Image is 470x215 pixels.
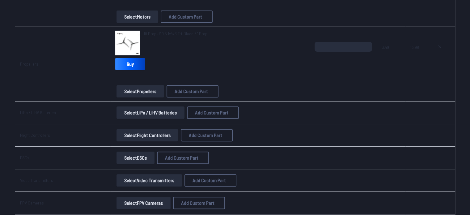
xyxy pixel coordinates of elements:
[115,11,159,23] a: SelectMotors
[175,89,208,94] span: Add Custom Part
[181,129,233,141] button: Add Custom Part
[115,106,186,119] a: SelectLiPo / LiHV Batteries
[195,110,228,115] span: Add Custom Part
[189,133,222,138] span: Add Custom Part
[116,174,182,187] button: SelectVideo Transmitters
[116,197,171,209] button: SelectFPV Cameras
[157,152,209,164] button: Add Custom Part
[181,200,214,205] span: Add Custom Part
[142,31,207,37] a: HQ Prop J40 5.1x4x3 Tri-Blade 5" Prop
[20,178,53,183] a: Video Transmitters
[116,129,178,141] button: SelectFlight Controllers
[115,174,183,187] a: SelectVideo Transmitters
[20,110,56,115] a: LiPo / LiHV Batteries
[115,129,180,141] a: SelectFlight Controllers
[193,178,226,183] span: Add Custom Part
[116,85,164,97] button: SelectPropellers
[115,152,156,164] a: SelectESCs
[169,14,202,19] span: Add Custom Part
[184,174,236,187] button: Add Custom Part
[410,42,422,71] span: 13.96
[173,197,225,209] button: Add Custom Part
[115,31,140,55] img: image
[20,61,38,67] a: Propellers
[116,106,184,119] button: SelectLiPo / LiHV Batteries
[165,155,198,160] span: Add Custom Part
[20,132,50,138] a: Flight Controllers
[20,200,44,205] a: FPV Cameras
[20,155,29,160] a: ESCs
[115,197,172,209] a: SelectFPV Cameras
[161,11,213,23] button: Add Custom Part
[187,106,239,119] button: Add Custom Part
[115,85,165,97] a: SelectPropellers
[382,42,400,71] span: 3.49
[116,11,158,23] button: SelectMotors
[167,85,218,97] button: Add Custom Part
[116,152,155,164] button: SelectESCs
[142,31,207,36] span: HQ Prop J40 5.1x4x3 Tri-Blade 5" Prop
[115,58,145,70] a: Buy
